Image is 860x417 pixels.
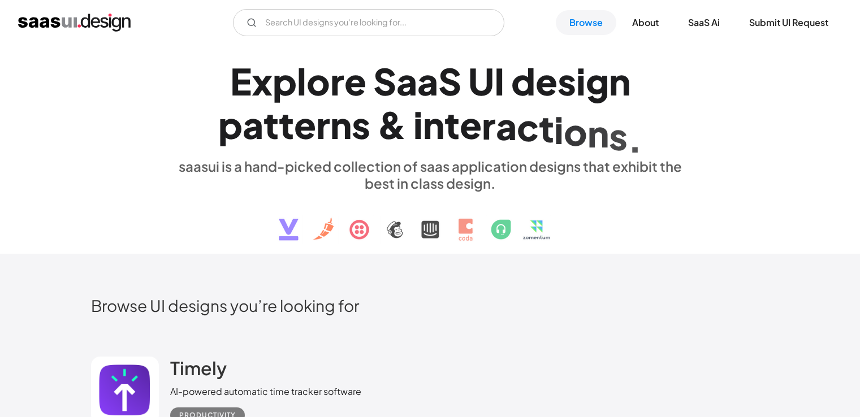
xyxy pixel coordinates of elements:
[252,59,273,103] div: x
[170,158,690,192] div: saasui is a hand-picked collection of saas application designs that exhibit the best in class des...
[675,10,733,35] a: SaaS Ai
[554,108,564,151] div: i
[344,59,366,103] div: e
[91,296,770,315] h2: Browse UI designs you’re looking for
[417,59,438,103] div: a
[468,59,494,103] div: U
[511,59,535,103] div: d
[619,10,672,35] a: About
[170,357,227,379] h2: Timely
[243,103,263,146] div: a
[233,9,504,36] input: Search UI designs you're looking for...
[294,103,316,146] div: e
[482,103,496,147] div: r
[576,59,586,103] div: i
[736,10,842,35] a: Submit UI Request
[586,59,609,103] div: g
[444,103,460,146] div: t
[170,357,227,385] a: Timely
[413,103,423,146] div: i
[535,59,558,103] div: e
[263,103,279,146] div: t
[539,106,554,150] div: t
[330,59,344,103] div: r
[306,59,330,103] div: o
[316,103,330,146] div: r
[330,103,352,146] div: n
[496,104,517,147] div: a
[218,103,243,146] div: p
[438,59,461,103] div: S
[18,14,131,32] a: home
[170,385,361,398] div: AI-powered automatic time tracker software
[373,59,396,103] div: S
[609,59,630,103] div: n
[558,59,576,103] div: s
[259,192,602,250] img: text, icon, saas logo
[423,103,444,146] div: n
[460,103,482,146] div: e
[609,114,628,158] div: s
[564,110,587,153] div: o
[377,103,407,146] div: &
[230,59,252,103] div: E
[517,105,539,149] div: c
[352,103,370,146] div: s
[273,59,297,103] div: p
[297,59,306,103] div: l
[279,103,294,146] div: t
[556,10,616,35] a: Browse
[233,9,504,36] form: Email Form
[587,111,609,155] div: n
[170,59,690,146] h1: Explore SaaS UI design patterns & interactions.
[494,59,504,103] div: I
[628,116,642,160] div: .
[396,59,417,103] div: a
